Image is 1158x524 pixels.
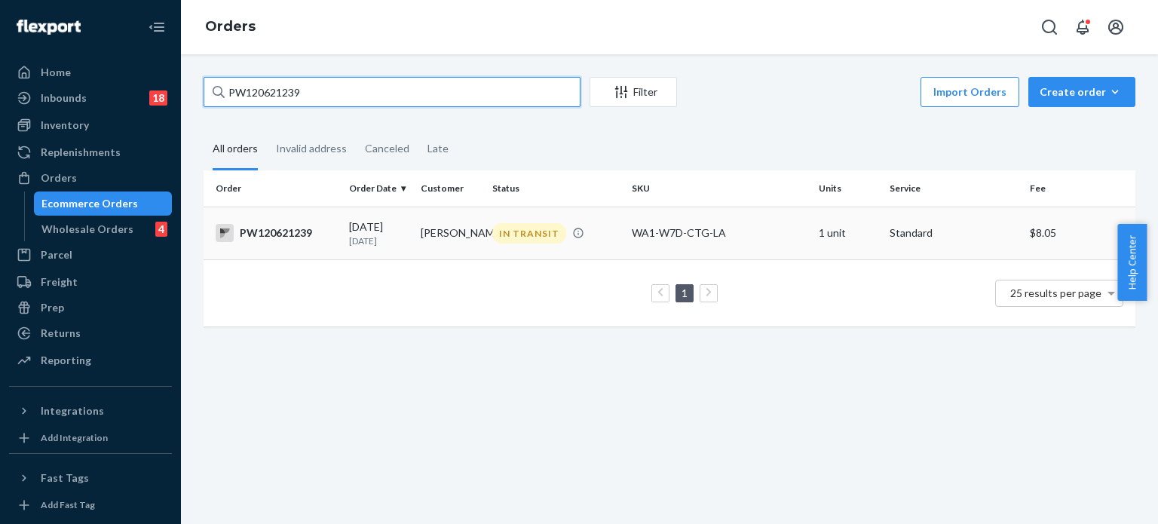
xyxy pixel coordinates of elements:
div: Filter [590,84,676,100]
a: Page 1 is your current page [679,287,691,299]
div: Canceled [365,129,409,168]
div: Freight [41,274,78,290]
button: Fast Tags [9,466,172,490]
a: Reporting [9,348,172,372]
span: 25 results per page [1010,287,1101,299]
div: Add Fast Tag [41,498,95,511]
a: Orders [205,18,256,35]
div: Fast Tags [41,470,89,486]
a: Inventory [9,113,172,137]
div: IN TRANSIT [492,223,566,244]
a: Prep [9,296,172,320]
div: WA1-W7D-CTG-LA [632,225,806,241]
a: Add Integration [9,429,172,447]
div: Wholesale Orders [41,222,133,237]
th: Units [813,170,884,207]
div: PW120621239 [216,224,337,242]
a: Freight [9,270,172,294]
div: Parcel [41,247,72,262]
td: $8.05 [1024,207,1135,259]
button: Filter [590,77,677,107]
a: Replenishments [9,140,172,164]
div: 4 [155,222,167,237]
p: [DATE] [349,234,409,247]
div: Reporting [41,353,91,368]
div: Home [41,65,71,80]
th: Order [204,170,343,207]
button: Open account menu [1101,12,1131,42]
div: Add Integration [41,431,108,444]
a: Ecommerce Orders [34,192,173,216]
div: Customer [421,182,480,195]
div: Orders [41,170,77,185]
div: Inventory [41,118,89,133]
td: [PERSON_NAME] [415,207,486,259]
th: Status [486,170,626,207]
span: Chat [33,11,64,24]
div: 18 [149,90,167,106]
div: Late [427,129,449,168]
div: Replenishments [41,145,121,160]
div: Invalid address [276,129,347,168]
div: Prep [41,300,64,315]
a: Returns [9,321,172,345]
th: SKU [626,170,812,207]
button: Open Search Box [1034,12,1065,42]
div: Integrations [41,403,104,418]
button: Create order [1028,77,1135,107]
th: Fee [1024,170,1135,207]
div: All orders [213,129,258,170]
button: Close Navigation [142,12,172,42]
button: Integrations [9,399,172,423]
div: Returns [41,326,81,341]
div: Inbounds [41,90,87,106]
a: Orders [9,166,172,190]
button: Import Orders [921,77,1019,107]
input: Search orders [204,77,581,107]
th: Service [884,170,1023,207]
button: Open notifications [1068,12,1098,42]
a: Parcel [9,243,172,267]
img: Flexport logo [17,20,81,35]
th: Order Date [343,170,415,207]
a: Inbounds18 [9,86,172,110]
div: Ecommerce Orders [41,196,138,211]
a: Home [9,60,172,84]
td: 1 unit [813,207,884,259]
div: Create order [1040,84,1124,100]
div: [DATE] [349,219,409,247]
a: Add Fast Tag [9,496,172,514]
a: Wholesale Orders4 [34,217,173,241]
button: Help Center [1117,224,1147,301]
p: Standard [890,225,1017,241]
ol: breadcrumbs [193,5,268,49]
